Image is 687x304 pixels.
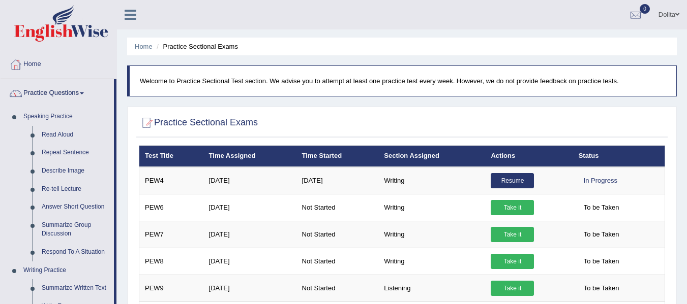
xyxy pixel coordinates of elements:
[203,146,296,167] th: Time Assigned
[37,162,114,180] a: Describe Image
[37,126,114,144] a: Read Aloud
[296,194,379,221] td: Not Started
[139,146,203,167] th: Test Title
[139,115,258,130] h2: Practice Sectional Exams
[139,194,203,221] td: PEW6
[139,167,203,194] td: PEW4
[37,216,114,243] a: Summarize Group Discussion
[579,227,624,242] span: To be Taken
[140,76,666,86] p: Welcome to Practice Sectional Test section. We advise you to attempt at least one practice test e...
[378,146,485,167] th: Section Assigned
[37,180,114,198] a: Re-tell Lecture
[491,254,534,269] a: Take it
[154,42,238,51] li: Practice Sectional Exams
[19,108,114,126] a: Speaking Practice
[37,279,114,297] a: Summarize Written Text
[485,146,573,167] th: Actions
[203,194,296,221] td: [DATE]
[203,167,296,194] td: [DATE]
[640,4,650,14] span: 0
[579,200,624,215] span: To be Taken
[37,243,114,261] a: Respond To A Situation
[296,167,379,194] td: [DATE]
[378,248,485,275] td: Writing
[378,221,485,248] td: Writing
[491,281,534,296] a: Take it
[296,248,379,275] td: Not Started
[491,227,534,242] a: Take it
[296,275,379,301] td: Not Started
[378,275,485,301] td: Listening
[296,146,379,167] th: Time Started
[203,221,296,248] td: [DATE]
[203,248,296,275] td: [DATE]
[139,275,203,301] td: PEW9
[378,167,485,194] td: Writing
[491,200,534,215] a: Take it
[139,248,203,275] td: PEW8
[203,275,296,301] td: [DATE]
[296,221,379,248] td: Not Started
[139,221,203,248] td: PEW7
[573,146,665,167] th: Status
[1,79,114,105] a: Practice Questions
[37,144,114,162] a: Repeat Sentence
[135,43,153,50] a: Home
[1,50,116,76] a: Home
[378,194,485,221] td: Writing
[579,173,622,188] div: In Progress
[579,254,624,269] span: To be Taken
[19,261,114,280] a: Writing Practice
[491,173,534,188] a: Resume
[37,198,114,216] a: Answer Short Question
[579,281,624,296] span: To be Taken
